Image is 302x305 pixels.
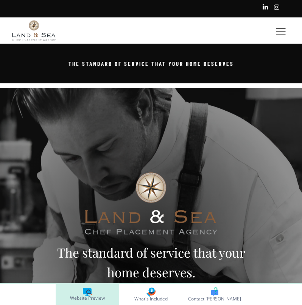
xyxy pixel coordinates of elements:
span: What's Included [134,297,168,301]
span: The standard of service that your home deserves. [57,244,248,280]
img: Hero Logo [85,172,217,235]
button: Toggle hamburger navigation menu [272,22,290,40]
p: The standard of service that your home deserves [68,59,234,68]
span: Contact [PERSON_NAME] [188,296,241,302]
span: Website Preview [70,296,105,300]
a: Website Preview [56,284,119,305]
button: Contact [PERSON_NAME] [183,284,246,305]
img: Land and Sea Chef Agency [12,20,107,41]
a: What's Included [119,284,183,305]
